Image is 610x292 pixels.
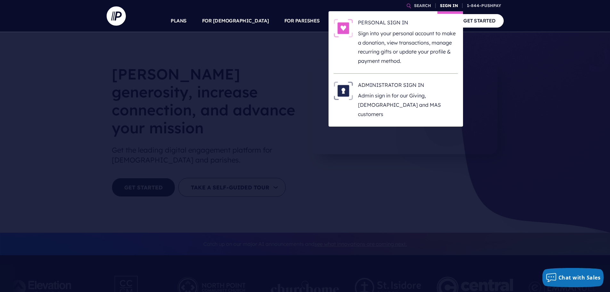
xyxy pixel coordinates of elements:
a: PERSONAL SIGN IN - Illustration PERSONAL SIGN IN Sign into your personal account to make a donati... [334,19,458,66]
a: FOR PARISHES [284,10,320,32]
a: COMPANY [417,10,440,32]
img: ADMINISTRATOR SIGN IN - Illustration [334,81,353,100]
h6: ADMINISTRATOR SIGN IN [358,81,458,91]
a: GET STARTED [455,14,504,27]
a: ADMINISTRATOR SIGN IN - Illustration ADMINISTRATOR SIGN IN Admin sign in for our Giving, [DEMOGRA... [334,81,458,119]
a: EXPLORE [379,10,401,32]
span: Chat with Sales [558,274,601,281]
p: Admin sign in for our Giving, [DEMOGRAPHIC_DATA] and MAS customers [358,91,458,119]
a: PLANS [171,10,187,32]
button: Chat with Sales [542,268,604,287]
a: SOLUTIONS [335,10,364,32]
p: Sign into your personal account to make a donation, view transactions, manage recurring gifts or ... [358,29,458,66]
h6: PERSONAL SIGN IN [358,19,458,29]
a: FOR [DEMOGRAPHIC_DATA] [202,10,269,32]
img: PERSONAL SIGN IN - Illustration [334,19,353,38]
